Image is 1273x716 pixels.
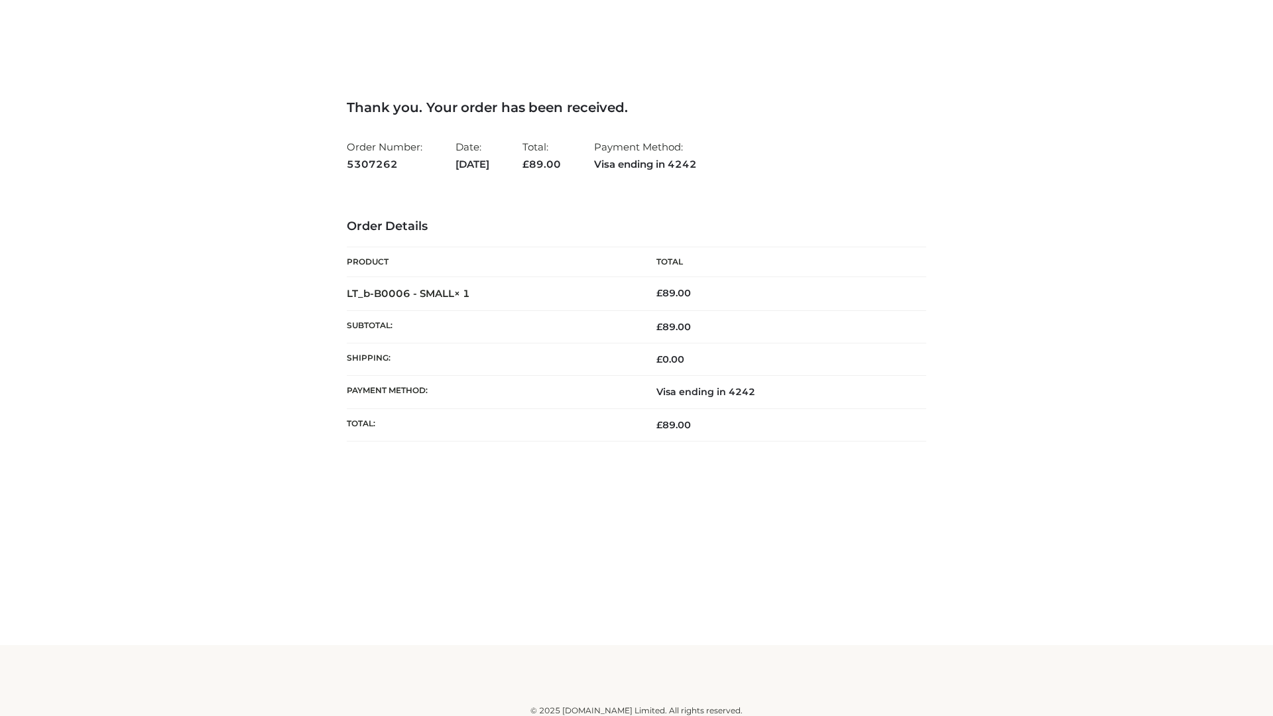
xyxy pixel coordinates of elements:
strong: LT_b-B0006 - SMALL [347,287,470,300]
th: Shipping: [347,343,636,376]
span: £ [656,419,662,431]
span: £ [656,353,662,365]
bdi: 89.00 [656,287,691,299]
li: Order Number: [347,135,422,176]
strong: × 1 [454,287,470,300]
th: Total [636,247,926,277]
th: Payment method: [347,376,636,408]
span: 89.00 [656,419,691,431]
td: Visa ending in 4242 [636,376,926,408]
span: 89.00 [522,158,561,170]
li: Date: [455,135,489,176]
th: Total: [347,408,636,441]
strong: [DATE] [455,156,489,173]
strong: 5307262 [347,156,422,173]
h3: Order Details [347,219,926,234]
li: Total: [522,135,561,176]
span: £ [656,287,662,299]
th: Subtotal: [347,310,636,343]
span: £ [522,158,529,170]
bdi: 0.00 [656,353,684,365]
li: Payment Method: [594,135,697,176]
h3: Thank you. Your order has been received. [347,99,926,115]
strong: Visa ending in 4242 [594,156,697,173]
span: 89.00 [656,321,691,333]
span: £ [656,321,662,333]
th: Product [347,247,636,277]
